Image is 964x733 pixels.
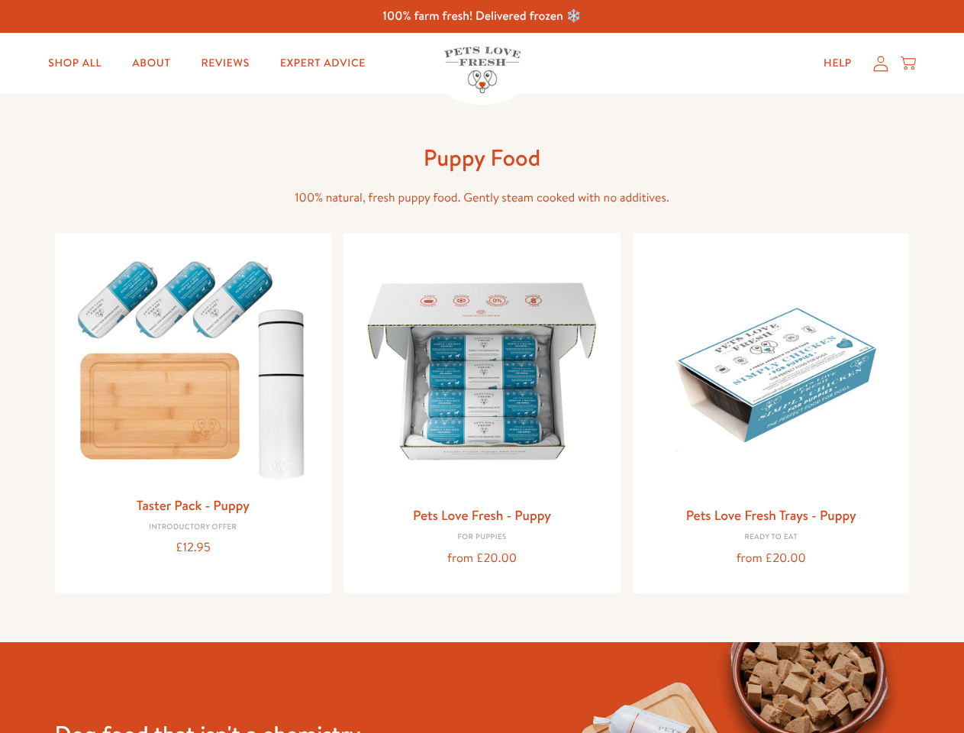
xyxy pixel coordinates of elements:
img: Pets Love Fresh [444,47,521,93]
span: 100% natural, fresh puppy food. Gently steam cooked with no additives. [295,189,669,206]
img: Taster Pack - Puppy [67,245,320,487]
div: Ready to eat [645,533,898,542]
a: Pets Love Fresh - Puppy [413,505,551,525]
div: £12.95 [67,538,320,558]
img: Pets Love Fresh Trays - Puppy [645,245,898,498]
a: Shop All [36,48,114,79]
div: from £20.00 [356,548,608,569]
a: Pets Love Fresh Trays - Puppy [686,505,856,525]
a: About [120,48,182,79]
div: from £20.00 [645,548,898,569]
a: Expert Advice [268,48,378,79]
img: Pets Love Fresh - Puppy [356,245,608,498]
h1: Puppy Food [238,143,727,173]
a: Help [811,48,864,79]
div: For puppies [356,533,608,542]
a: Taster Pack - Puppy [137,496,250,515]
div: Introductory Offer [67,523,320,532]
a: Reviews [189,48,261,79]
